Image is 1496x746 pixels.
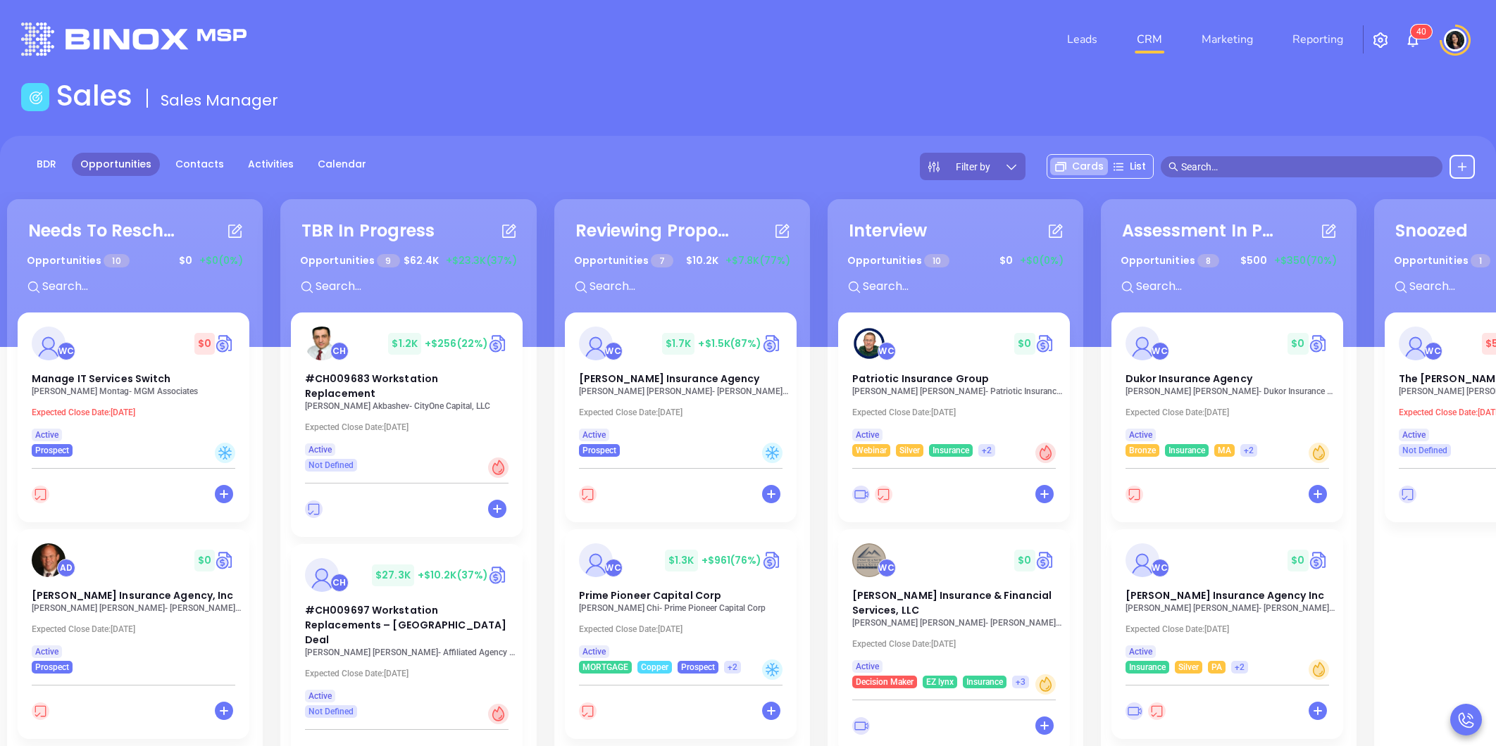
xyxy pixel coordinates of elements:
img: Quote [215,333,235,354]
span: $ 27.3K [372,564,414,586]
span: #CH009683 Workstation Replacement [305,372,438,400]
div: Walter Contreras [57,342,75,360]
div: Assessment In Progress [1122,218,1277,244]
span: List [1130,159,1146,174]
p: Expected Close Date: [DATE] [305,669,516,678]
a: Marketing [1196,25,1259,53]
a: Quote [762,550,783,571]
span: +$1.5K (87%) [698,336,761,350]
img: L M Insurance & Financial Services, LLC [852,543,886,577]
img: Quote [1035,550,1056,571]
span: Silver [1178,659,1199,675]
img: Manage IT Services Switch [32,327,66,360]
span: #CH009697 Workstation Replacements – GA Deal [305,603,506,647]
p: Lee Gaudette - Gaudette Insurance Agency, Inc. [32,603,243,613]
input: Search... [41,277,252,296]
span: +$0 (0%) [1020,253,1064,268]
p: Fran Wolfson - Wolfson-Keegan Insurance Agency [579,386,790,396]
p: Expected Close Date: [DATE] [1126,624,1337,634]
input: Search... [861,277,1073,296]
span: 8 [1197,254,1219,267]
img: #CH009683 Workstation Replacement [305,327,339,360]
span: $ 0 [1014,333,1035,355]
a: profileWalter Contreras$0Circle dollarManage IT Services Switch[PERSON_NAME] Montag- MGM Associat... [18,312,249,457]
p: Opportunities [847,248,950,274]
a: Quote [1309,550,1329,571]
a: Leads [1061,25,1103,53]
a: profileWalter Contreras$0Circle dollarDukor Insurance Agency[PERSON_NAME] [PERSON_NAME]- Dukor In... [1111,312,1343,457]
a: Quote [215,550,235,571]
div: Walter Contreras [604,559,623,577]
img: #CH009697 Workstation Replacements – GA Deal [305,558,339,592]
div: Walter Contreras [1151,559,1169,577]
a: Reporting [1287,25,1349,53]
span: Prospect [582,443,616,458]
span: 10 [924,254,949,267]
span: $ 0 [194,550,215,571]
div: Walter Contreras [604,342,623,360]
p: Rob Bowen - Patriotic Insurance Group [852,386,1064,396]
span: Dukor Insurance Agency [1126,372,1252,386]
span: Bronze [1129,443,1156,458]
div: profileAnabell Dominguez$0Circle dollar[PERSON_NAME] Insurance Agency, Inc[PERSON_NAME] [PERSON_N... [18,529,252,746]
span: 4 [1416,27,1421,37]
span: +2 [1244,443,1254,458]
input: Search… [1181,159,1435,175]
p: Opportunities [300,248,400,274]
span: PA [1211,659,1222,675]
span: 7 [651,254,673,267]
a: Quote [488,564,509,586]
span: Gaudette Insurance Agency, Inc [32,588,234,602]
img: Patriotic Insurance Group [852,327,886,360]
span: +2 [1235,659,1245,675]
span: +3 [1016,674,1026,690]
span: +$350 (70%) [1274,253,1337,268]
span: Prospect [35,659,69,675]
p: Owen Chi - Prime Pioneer Capital Corp [579,603,790,613]
div: profileWalter Contreras$0Circle dollarManage IT Services Switch[PERSON_NAME] Montag- MGM Associat... [18,312,252,529]
p: Expected Close Date: [DATE] [32,624,243,634]
div: Warm [1309,659,1329,680]
span: $ 0 [996,250,1016,272]
p: Opportunities [1121,248,1220,274]
img: iconNotification [1404,32,1421,49]
span: Wolfson Keegan Insurance Agency [579,372,760,386]
a: BDR [28,153,65,176]
img: logo [21,23,247,56]
span: $ 10.2K [682,250,722,272]
a: profileAnabell Dominguez$0Circle dollar[PERSON_NAME] Insurance Agency, Inc[PERSON_NAME] [PERSON_N... [18,529,249,674]
a: Contacts [167,153,232,176]
div: profileWalter Contreras$0Circle dollarDukor Insurance Agency[PERSON_NAME] [PERSON_NAME]- Dukor In... [1111,312,1346,529]
span: Prime Pioneer Capital Corp [579,588,722,602]
a: Quote [1309,333,1329,354]
span: Cards [1072,159,1104,174]
span: Webinar [856,443,887,458]
p: Daniel Lopez - L M Insurance & Financial Services, LLC [852,618,1064,628]
h1: Sales [56,79,132,113]
span: Insurance [1129,659,1166,675]
img: Quote [762,333,783,354]
span: Patriotic Insurance Group [852,372,990,386]
div: Walter Contreras [878,342,896,360]
span: +$256 (22%) [425,336,488,350]
span: Active [308,688,332,704]
p: Expected Close Date: [DATE] [1126,407,1337,417]
p: Rachel Montag - MGM Associates [32,386,243,396]
span: Active [1402,427,1426,443]
div: profileWalter Contreras$1.7K+$1.5K(87%)Circle dollar[PERSON_NAME] Insurance Agency[PERSON_NAME] [... [565,312,799,529]
span: +$961 (76%) [702,553,762,567]
span: 9 [377,254,399,267]
p: Opportunities [27,248,130,274]
div: Snoozed [1395,218,1469,244]
div: Cold [215,443,235,463]
span: Active [856,427,879,443]
a: profileWalter Contreras$0Circle dollar[PERSON_NAME] Insurance Agency Inc[PERSON_NAME] [PERSON_NAM... [1111,529,1343,674]
p: Expected Close Date: [DATE] [579,407,790,417]
div: Cold [762,443,783,463]
p: Expected Close Date: [DATE] [852,639,1064,649]
div: Reviewing Proposal [575,218,730,244]
span: Decision Maker [856,674,914,690]
div: Needs To Reschedule [28,218,183,244]
span: $ 62.4K [400,250,442,272]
